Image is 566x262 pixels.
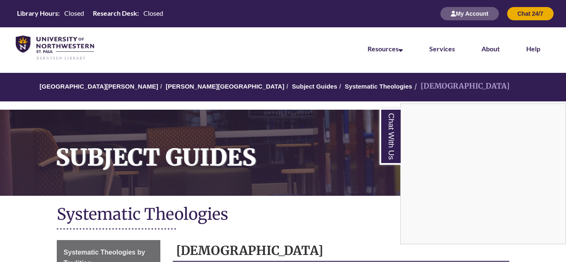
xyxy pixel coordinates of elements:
[526,45,540,53] a: Help
[400,103,566,244] div: Chat With Us
[401,104,566,244] iframe: Chat Widget
[429,45,455,53] a: Services
[481,45,500,53] a: About
[16,36,94,60] img: UNWSP Library Logo
[368,45,403,53] a: Resources
[380,108,401,165] a: Chat With Us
